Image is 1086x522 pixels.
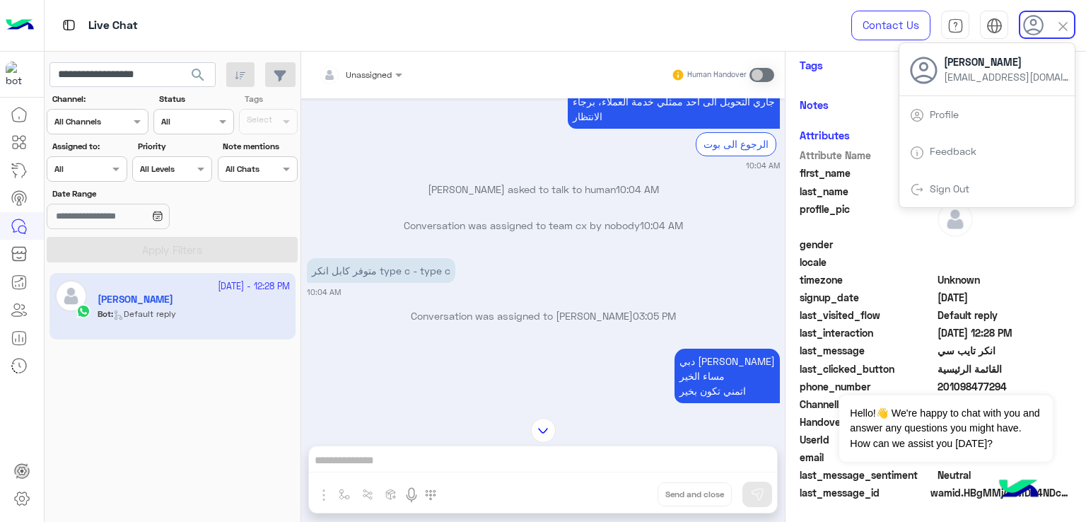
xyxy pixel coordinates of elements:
[938,237,1073,252] span: null
[800,166,935,180] span: first_name
[687,69,747,81] small: Human Handover
[938,255,1073,269] span: null
[994,465,1044,515] img: hulul-logo.png
[800,397,935,412] span: ChannelId
[944,54,1071,69] span: [PERSON_NAME]
[60,16,78,34] img: tab
[800,255,935,269] span: locale
[930,182,969,195] a: Sign Out
[800,325,935,340] span: last_interaction
[696,132,776,156] div: الرجوع الى بوت
[930,108,959,120] a: Profile
[6,62,31,87] img: 1403182699927242
[307,286,341,298] small: 10:04 AM
[910,182,924,197] img: tab
[944,69,1071,84] span: [EMAIL_ADDRESS][DOMAIN_NAME]
[938,308,1073,323] span: Default reply
[640,219,683,231] span: 10:04 AM
[307,182,780,197] p: [PERSON_NAME] asked to talk to human
[1055,18,1071,35] img: close
[800,485,928,500] span: last_message_id
[675,349,780,403] p: 20/9/2025, 3:07 PM
[910,146,924,160] img: tab
[800,361,935,376] span: last_clicked_button
[800,98,829,111] h6: Notes
[633,310,676,322] span: 03:05 PM
[938,468,1073,482] span: 0
[346,69,392,80] span: Unassigned
[531,418,556,443] img: scroll
[800,414,935,429] span: HandoverOn
[658,482,732,506] button: Send and close
[930,485,1072,500] span: wamid.HBgMMjAxMDk4NDc3Mjk0FQIAEhgUM0E3QTJEMkU1MkRCNjRDNjdFNjMA
[839,395,1052,462] span: Hello!👋 We're happy to chat with you and answer any questions you might have. How can we assist y...
[159,93,232,105] label: Status
[52,93,147,105] label: Channel:
[6,11,34,40] img: Logo
[307,308,780,323] p: Conversation was assigned to [PERSON_NAME]
[800,379,935,394] span: phone_number
[52,187,211,200] label: Date Range
[947,18,964,34] img: tab
[800,290,935,305] span: signup_date
[800,450,935,465] span: email
[800,202,935,234] span: profile_pic
[800,129,850,141] h6: Attributes
[138,140,211,153] label: Priority
[223,140,296,153] label: Note mentions
[800,343,935,358] span: last_message
[938,202,973,237] img: defaultAdmin.png
[938,272,1073,287] span: Unknown
[800,432,935,447] span: UserId
[616,183,659,195] span: 10:04 AM
[930,145,976,157] a: Feedback
[800,148,935,163] span: Attribute Name
[307,258,455,283] p: 20/9/2025, 10:04 AM
[52,140,125,153] label: Assigned to:
[746,160,780,171] small: 10:04 AM
[938,290,1073,305] span: 2025-09-20T07:00:50.357Z
[800,308,935,323] span: last_visited_flow
[189,66,206,83] span: search
[910,108,924,122] img: tab
[938,361,1073,376] span: القائمة الرئيسية
[800,272,935,287] span: timezone
[800,468,935,482] span: last_message_sentiment
[568,89,780,129] p: 20/9/2025, 10:04 AM
[938,325,1073,340] span: 2025-09-21T09:28:03.727Z
[181,62,216,93] button: search
[938,343,1073,358] span: انكر تايب سي
[986,18,1003,34] img: tab
[307,218,780,233] p: Conversation was assigned to team cx by nobody
[800,237,935,252] span: gender
[800,184,935,199] span: last_name
[88,16,138,35] p: Live Chat
[47,237,298,262] button: Apply Filters
[800,59,1072,71] h6: Tags
[851,11,930,40] a: Contact Us
[941,11,969,40] a: tab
